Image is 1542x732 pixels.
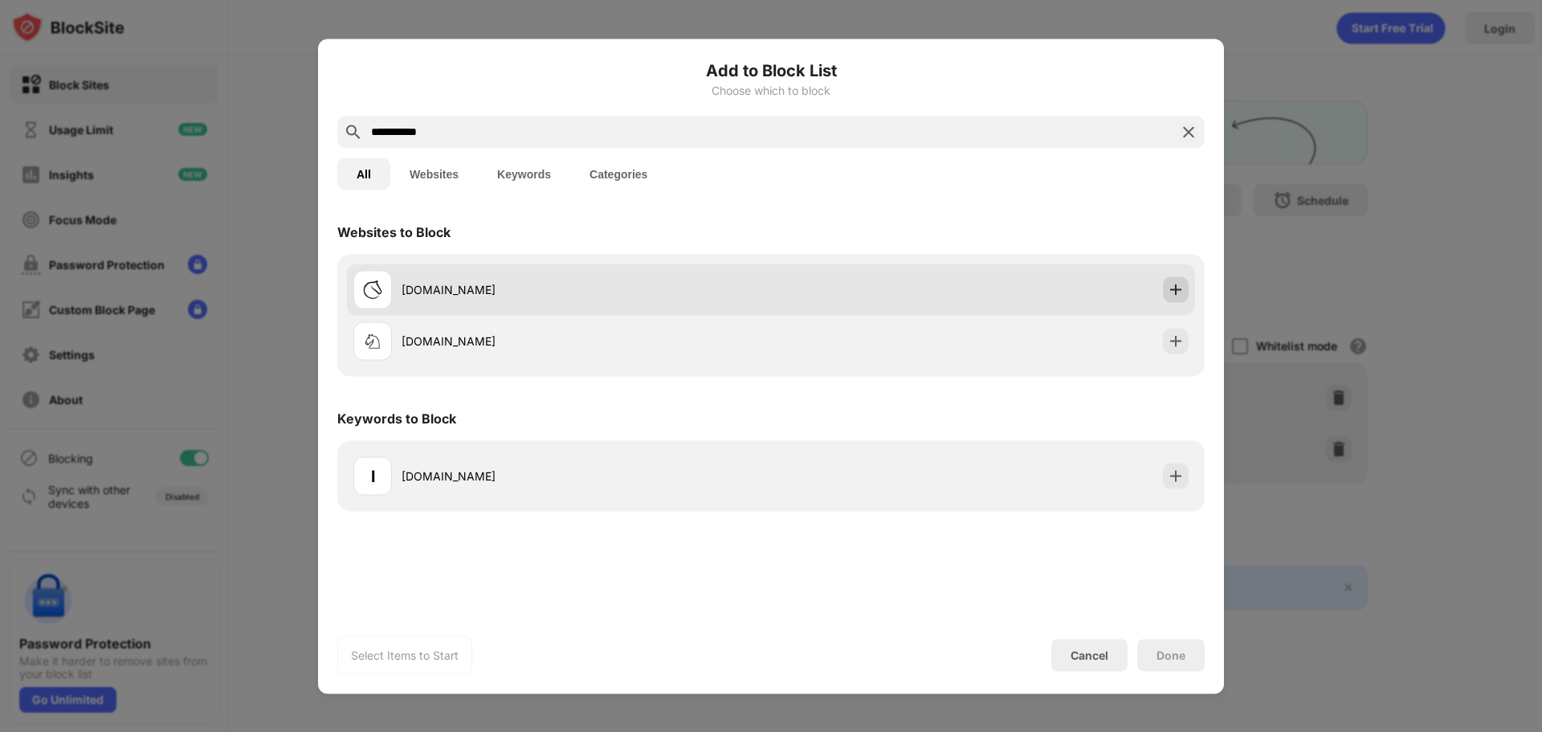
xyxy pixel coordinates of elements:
button: Categories [570,157,667,190]
img: search-close [1179,122,1198,141]
div: l [371,464,375,488]
h6: Add to Block List [337,58,1205,82]
div: [DOMAIN_NAME] [402,333,771,350]
div: Keywords to Block [337,410,456,426]
div: Cancel [1071,648,1108,662]
img: favicons [363,331,382,350]
button: All [337,157,390,190]
div: Done [1156,648,1185,661]
img: search.svg [344,122,363,141]
button: Websites [390,157,478,190]
div: [DOMAIN_NAME] [402,281,771,298]
img: favicons [363,280,382,299]
button: Keywords [478,157,570,190]
div: [DOMAIN_NAME] [402,468,771,485]
div: Select Items to Start [351,647,459,663]
div: Choose which to block [337,84,1205,96]
div: Websites to Block [337,223,451,239]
